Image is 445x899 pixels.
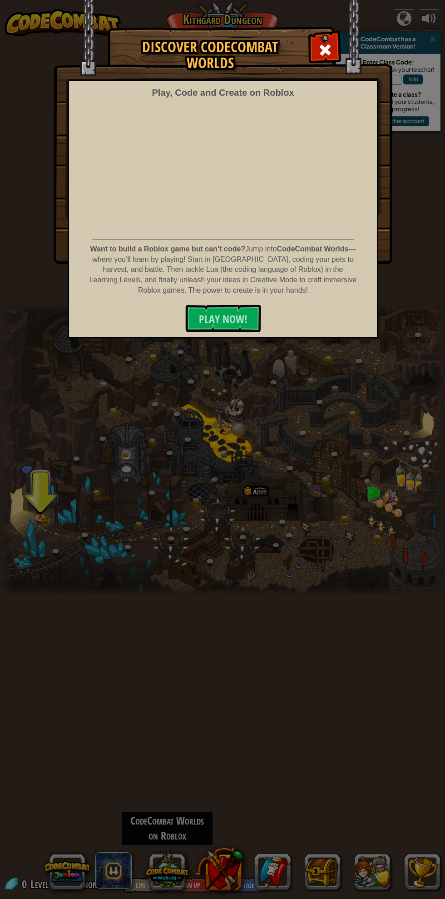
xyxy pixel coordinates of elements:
span: PLAY NOW! [199,312,247,326]
p: Jump into — where you’ll learn by playing! Start in [GEOGRAPHIC_DATA], coding your pets to harves... [89,244,357,296]
strong: Want to build a Roblox game but can’t code? [90,245,246,253]
div: Play, Code and Create on Roblox [152,86,294,99]
strong: CodeCombat Worlds [277,245,349,253]
h1: Discover CodeCombat Worlds [117,39,303,71]
button: PLAY NOW! [185,305,261,332]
